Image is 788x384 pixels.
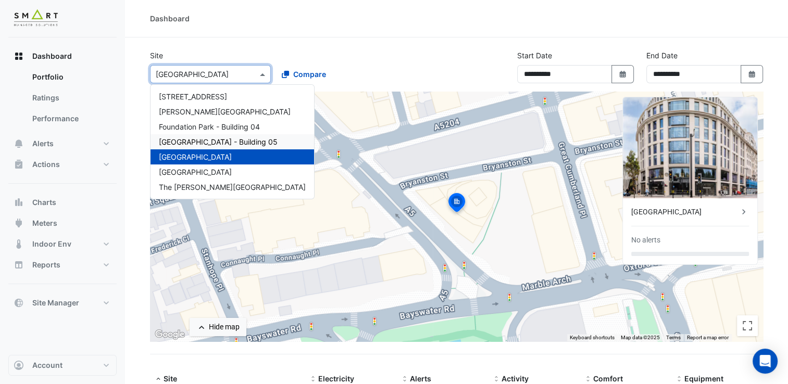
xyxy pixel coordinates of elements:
[8,234,117,254] button: Indoor Env
[8,355,117,376] button: Account
[159,107,291,116] span: [PERSON_NAME][GEOGRAPHIC_DATA]
[159,152,232,161] span: [GEOGRAPHIC_DATA]
[593,374,622,383] span: Comfort
[8,254,117,275] button: Reports
[153,328,187,341] a: Open this area in Google Maps (opens a new window)
[293,69,326,80] span: Compare
[151,85,314,199] div: Options List
[747,70,757,79] fa-icon: Select Date
[14,197,24,208] app-icon: Charts
[14,239,24,249] app-icon: Indoor Env
[8,213,117,234] button: Meters
[8,292,117,313] button: Site Manager
[159,183,306,191] span: The [PERSON_NAME][GEOGRAPHIC_DATA]
[32,159,60,170] span: Actions
[621,335,660,340] span: Map data ©2025
[190,318,246,336] button: Hide map
[32,51,72,61] span: Dashboard
[24,67,117,87] a: Portfolio
[502,374,529,383] span: Activity
[14,260,24,270] app-icon: Reports
[8,67,117,133] div: Dashboard
[8,192,117,213] button: Charts
[14,218,24,228] app-icon: Meters
[24,108,117,129] a: Performance
[159,137,278,146] span: [GEOGRAPHIC_DATA] - Building 05
[517,50,552,61] label: Start Date
[14,51,24,61] app-icon: Dashboard
[32,360,62,370] span: Account
[14,138,24,149] app-icon: Alerts
[32,138,54,149] span: Alerts
[153,328,187,341] img: Google
[753,349,778,374] div: Open Intercom Messenger
[14,298,24,308] app-icon: Site Manager
[12,8,59,29] img: Company Logo
[32,298,79,308] span: Site Manager
[666,335,681,340] a: Terms (opens in new tab)
[318,374,354,383] span: Electricity
[32,260,60,270] span: Reports
[275,65,333,83] button: Compare
[410,374,431,383] span: Alerts
[24,87,117,108] a: Ratings
[623,97,757,198] img: Marble Arch Place
[684,374,723,383] span: Equipment
[570,334,615,341] button: Keyboard shortcuts
[687,335,729,340] a: Report a map error
[150,50,163,61] label: Site
[14,159,24,170] app-icon: Actions
[445,191,468,216] img: site-pin-selected.svg
[209,322,240,332] div: Hide map
[32,197,56,208] span: Charts
[8,46,117,67] button: Dashboard
[32,239,71,249] span: Indoor Env
[737,315,758,336] button: Toggle fullscreen view
[8,133,117,154] button: Alerts
[159,122,260,131] span: Foundation Park - Building 04
[159,92,227,101] span: [STREET_ADDRESS]
[150,13,190,24] div: Dashboard
[159,168,232,176] span: [GEOGRAPHIC_DATA]
[631,235,660,246] div: No alerts
[646,50,678,61] label: End Date
[618,70,628,79] fa-icon: Select Date
[164,374,177,383] span: Site
[8,154,117,175] button: Actions
[631,207,739,217] div: [GEOGRAPHIC_DATA]
[32,218,57,228] span: Meters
